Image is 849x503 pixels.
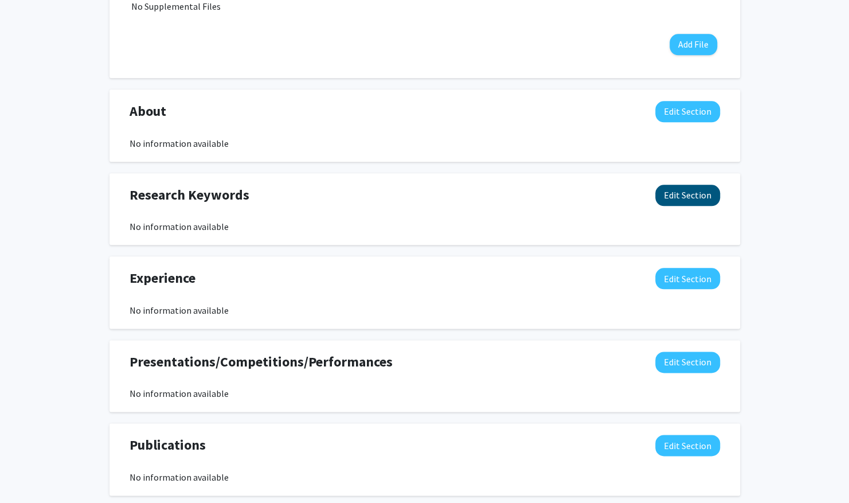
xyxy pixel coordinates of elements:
[655,352,720,373] button: Edit Presentations/Competitions/Performances
[130,470,720,484] div: No information available
[130,387,720,400] div: No information available
[655,185,720,206] button: Edit Research Keywords
[130,220,720,233] div: No information available
[130,268,195,288] span: Experience
[130,137,720,150] div: No information available
[670,34,717,55] button: Add File
[655,101,720,122] button: Edit About
[655,435,720,456] button: Edit Publications
[130,303,720,317] div: No information available
[130,185,249,205] span: Research Keywords
[9,451,49,494] iframe: Chat
[130,435,206,455] span: Publications
[130,352,393,372] span: Presentations/Competitions/Performances
[130,101,166,122] span: About
[655,268,720,289] button: Edit Experience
